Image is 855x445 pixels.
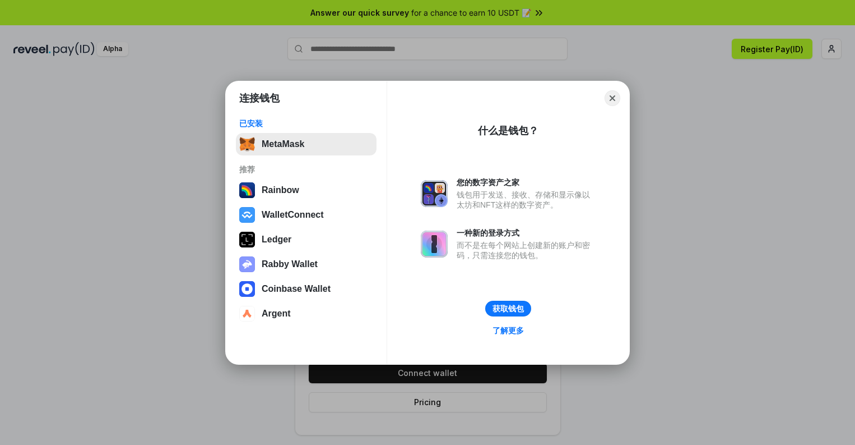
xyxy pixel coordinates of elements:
div: 而不是在每个网站上创建新的账户和密码，只需连接您的钱包。 [457,240,596,260]
img: svg+xml,%3Csvg%20xmlns%3D%22http%3A%2F%2Fwww.w3.org%2F2000%2Fsvg%22%20fill%3D%22none%22%20viewBox... [421,231,448,258]
button: MetaMask [236,133,377,155]
button: Rabby Wallet [236,253,377,276]
img: svg+xml,%3Csvg%20fill%3D%22none%22%20height%3D%2233%22%20viewBox%3D%220%200%2035%2033%22%20width%... [239,136,255,152]
div: 您的数字资产之家 [457,177,596,187]
div: Rainbow [262,185,299,195]
div: 什么是钱包？ [478,124,538,137]
div: 获取钱包 [492,304,524,314]
h1: 连接钱包 [239,91,280,105]
div: Coinbase Wallet [262,284,331,294]
div: 推荐 [239,164,373,175]
div: Ledger [262,235,291,245]
img: svg+xml,%3Csvg%20xmlns%3D%22http%3A%2F%2Fwww.w3.org%2F2000%2Fsvg%22%20fill%3D%22none%22%20viewBox... [239,256,255,272]
button: Close [605,90,620,106]
img: svg+xml,%3Csvg%20width%3D%2228%22%20height%3D%2228%22%20viewBox%3D%220%200%2028%2028%22%20fill%3D... [239,281,255,297]
img: svg+xml,%3Csvg%20width%3D%2228%22%20height%3D%2228%22%20viewBox%3D%220%200%2028%2028%22%20fill%3D... [239,306,255,322]
div: 钱包用于发送、接收、存储和显示像以太坊和NFT这样的数字资产。 [457,190,596,210]
button: Argent [236,302,377,325]
div: WalletConnect [262,210,324,220]
div: 已安装 [239,118,373,129]
button: 获取钱包 [485,301,531,316]
button: Coinbase Wallet [236,278,377,300]
img: svg+xml,%3Csvg%20width%3D%22120%22%20height%3D%22120%22%20viewBox%3D%220%200%20120%20120%22%20fil... [239,182,255,198]
div: Argent [262,309,291,319]
div: 一种新的登录方式 [457,228,596,238]
img: svg+xml,%3Csvg%20xmlns%3D%22http%3A%2F%2Fwww.w3.org%2F2000%2Fsvg%22%20fill%3D%22none%22%20viewBox... [421,180,448,207]
div: Rabby Wallet [262,259,318,269]
button: Ledger [236,228,377,251]
a: 了解更多 [486,323,531,338]
img: svg+xml,%3Csvg%20width%3D%2228%22%20height%3D%2228%22%20viewBox%3D%220%200%2028%2028%22%20fill%3D... [239,207,255,223]
div: MetaMask [262,139,304,149]
div: 了解更多 [492,325,524,336]
button: Rainbow [236,179,377,201]
img: svg+xml,%3Csvg%20xmlns%3D%22http%3A%2F%2Fwww.w3.org%2F2000%2Fsvg%22%20width%3D%2228%22%20height%3... [239,232,255,247]
button: WalletConnect [236,204,377,226]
